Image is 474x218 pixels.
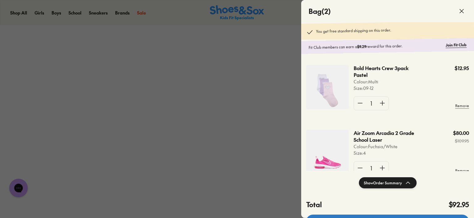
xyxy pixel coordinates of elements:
h4: $92.95 [449,199,469,210]
p: Bold Hearts Crew 3pack Pastel [354,65,410,78]
img: 4-476342.jpg [306,130,349,174]
div: 1 [366,161,376,175]
s: $109.95 [453,138,469,144]
p: Air Zoom Arcadia 2 Grade School Laser [354,130,426,143]
p: Fit Club members can earn a reward for this order. [309,42,443,50]
p: Size : 09-12 [354,85,424,91]
b: $9.29 [357,44,366,49]
p: Size : 4 [354,150,444,156]
p: $80.00 [453,130,469,136]
h4: Bag ( 2 ) [309,6,331,16]
button: ShowOrder Summary [359,177,417,188]
p: $12.95 [455,65,469,72]
img: 4-493188.jpg [306,65,349,109]
a: Join Fit Club [446,42,467,48]
div: 1 [366,97,376,110]
h4: Total [306,199,322,210]
p: You get free standard shipping on this order. [316,27,391,36]
p: Colour: Multi [354,78,424,85]
p: Colour: Fuchsia/White [354,143,444,150]
button: Gorgias live chat [3,2,22,21]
